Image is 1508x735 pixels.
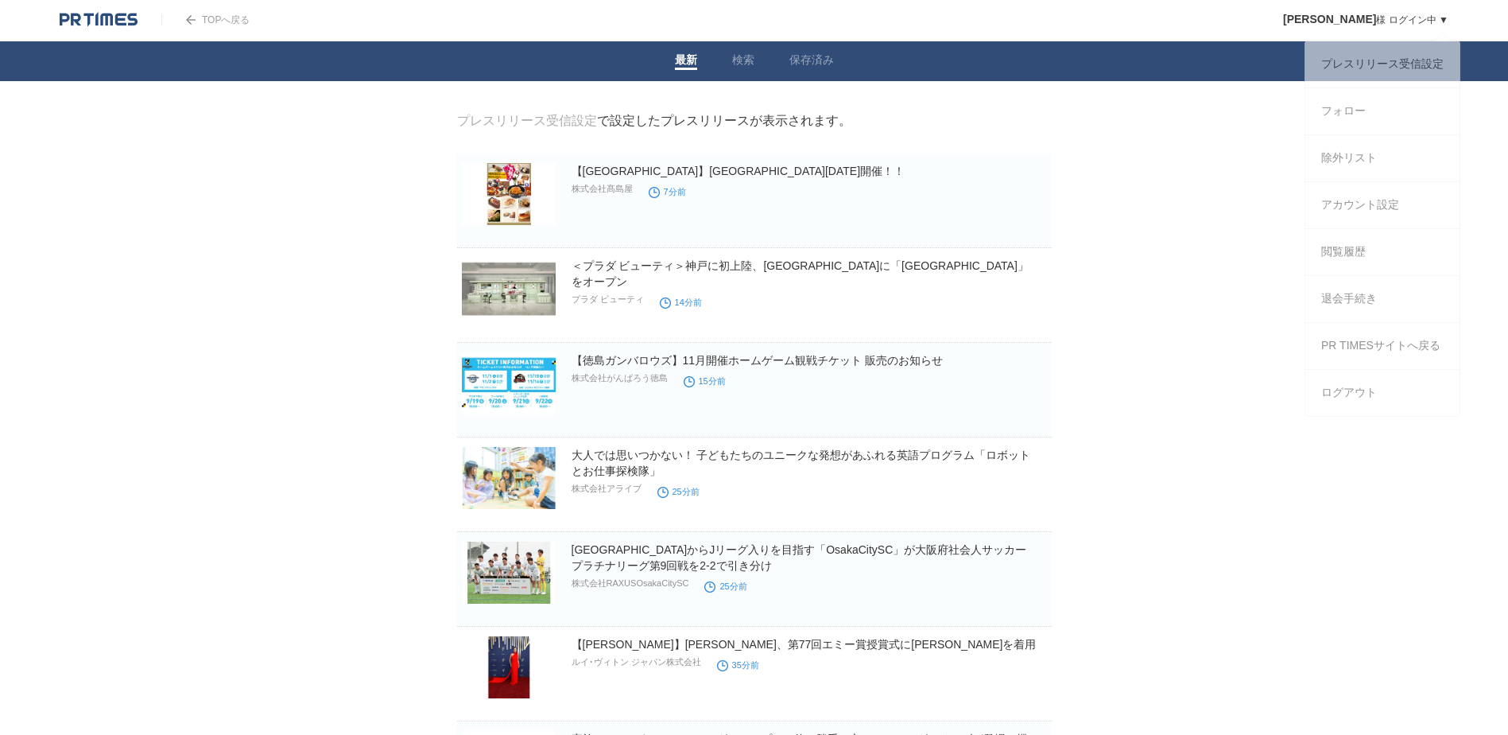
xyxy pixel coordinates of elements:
a: アカウント設定 [1305,182,1460,228]
img: 【柏髙島屋】大九州展9月17日（水）開催！！ [462,163,556,225]
a: 退会手続き [1305,276,1460,322]
a: TOPへ戻る [161,14,250,25]
time: 35分前 [717,660,759,670]
img: logo.png [60,12,138,28]
a: 閲覧履歴 [1305,229,1460,275]
a: 最新 [675,53,697,70]
a: PR TIMESサイトへ戻る [1305,323,1460,369]
p: 株式会社アライブ [572,483,642,495]
img: 【徳島ガンバロウズ】11月開催ホームゲーム観戦チケット 販売のお知らせ [462,352,556,414]
a: [GEOGRAPHIC_DATA]からJリーグ入りを目指す「OsakaCitySC」が大阪府社会人サッカープラチナリーグ第9回戦を2-2で引き分け [572,543,1027,572]
img: ＜プラダ ビューティ＞神戸に初上陸、大丸神戸店に「プラダ ビューティ ストア」をオープン [462,258,556,320]
time: 7分前 [649,187,686,196]
img: 大人では思いつかない！ 子どもたちのユニークな発想があふれる英語プログラム「ロボットとお仕事探検隊」 [462,447,556,509]
a: プレスリリース受信設定 [1305,41,1460,87]
a: プレスリリース受信設定 [457,114,597,127]
a: ＜プラダ ビューティ＞神戸に初上陸、[GEOGRAPHIC_DATA]に「[GEOGRAPHIC_DATA]」をオープン [572,259,1029,288]
p: プラダ ビューティ [572,294,644,305]
a: 【徳島ガンバロウズ】11月開催ホームゲーム観戦チケット 販売のお知らせ [572,354,943,367]
a: 【[PERSON_NAME]】[PERSON_NAME]、第77回エミー賞授賞式に[PERSON_NAME]を着用 [572,638,1037,651]
img: 大阪市からJリーグ入りを目指す「OsakaCitySC」が大阪府社会人サッカープラチナリーグ第9回戦を2-2で引き分け [462,542,556,604]
p: 株式会社RAXUSOsakaCitySC [572,577,689,589]
time: 14分前 [660,297,702,307]
time: 25分前 [704,581,746,591]
a: 保存済み [789,53,834,70]
a: 検索 [732,53,754,70]
p: ルイ･ヴィトン ジャパン株式会社 [572,656,701,668]
a: [PERSON_NAME]様 ログイン中 ▼ [1283,14,1448,25]
time: 25分前 [657,487,700,496]
a: 除外リスト [1305,135,1460,181]
a: フォロー [1305,88,1460,134]
span: [PERSON_NAME] [1283,13,1376,25]
img: arrow.png [186,15,196,25]
p: 株式会社髙島屋 [572,183,633,195]
a: 【[GEOGRAPHIC_DATA]】[GEOGRAPHIC_DATA][DATE]開催！！ [572,165,905,177]
a: 大人では思いつかない！ 子どもたちのユニークな発想があふれる英語プログラム「ロボットとお仕事探検隊」 [572,449,1031,477]
a: ログアウト [1305,370,1460,416]
time: 15分前 [684,376,726,386]
div: で設定したプレスリリースが表示されます。 [457,113,851,130]
p: 株式会社がんばろう徳島 [572,372,668,384]
img: 【ルイ·ヴィトン】セレーナ·ゴメス、第77回エミー賞授賞式にルイ·ヴィトンを着用 [462,636,556,698]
